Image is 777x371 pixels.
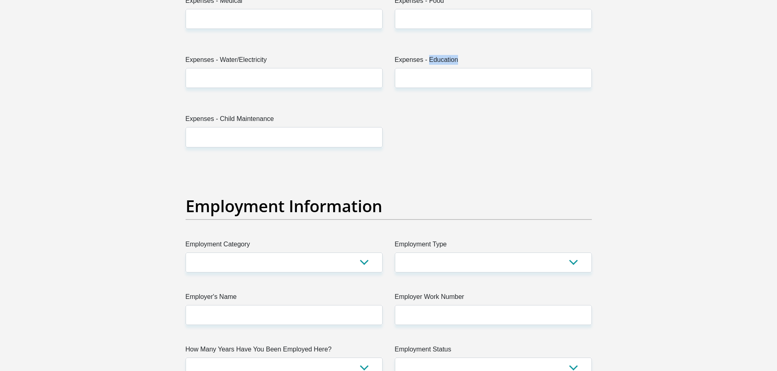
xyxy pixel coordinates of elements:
[395,68,592,88] input: Expenses - Education
[395,345,592,358] label: Employment Status
[395,292,592,305] label: Employer Work Number
[186,114,383,127] label: Expenses - Child Maintenance
[395,55,592,68] label: Expenses - Education
[186,239,383,252] label: Employment Category
[186,55,383,68] label: Expenses - Water/Electricity
[186,68,383,88] input: Expenses - Water/Electricity
[186,196,592,216] h2: Employment Information
[186,127,383,147] input: Expenses - Child Maintenance
[186,9,383,29] input: Expenses - Medical
[395,239,592,252] label: Employment Type
[186,292,383,305] label: Employer's Name
[186,305,383,325] input: Employer's Name
[395,305,592,325] input: Employer Work Number
[395,9,592,29] input: Expenses - Food
[186,345,383,358] label: How Many Years Have You Been Employed Here?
